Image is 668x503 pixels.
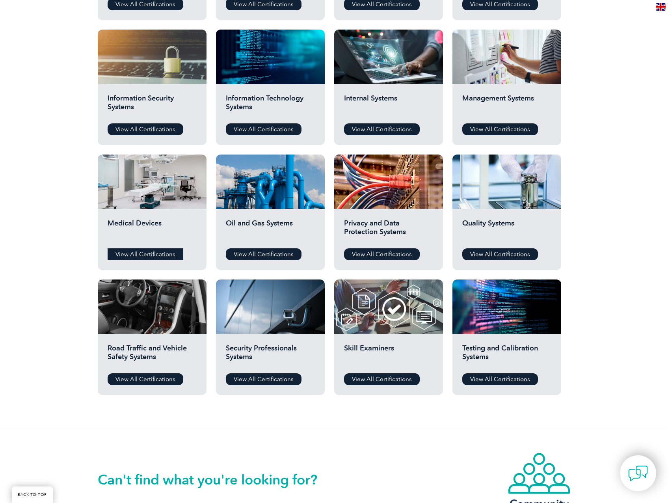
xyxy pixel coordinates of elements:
[108,219,197,242] h2: Medical Devices
[98,473,334,486] h2: Can't find what you're looking for?
[344,219,433,242] h2: Privacy and Data Protection Systems
[226,373,301,385] a: View All Certifications
[226,94,315,117] h2: Information Technology Systems
[12,486,53,503] a: BACK TO TOP
[344,373,420,385] a: View All Certifications
[108,94,197,117] h2: Information Security Systems
[462,373,538,385] a: View All Certifications
[226,123,301,135] a: View All Certifications
[108,123,183,135] a: View All Certifications
[508,452,571,495] img: icon-community.webp
[462,248,538,260] a: View All Certifications
[344,344,433,367] h2: Skill Examiners
[462,94,551,117] h2: Management Systems
[462,219,551,242] h2: Quality Systems
[226,219,315,242] h2: Oil and Gas Systems
[462,344,551,367] h2: Testing and Calibration Systems
[226,248,301,260] a: View All Certifications
[656,3,666,11] img: en
[108,248,183,260] a: View All Certifications
[226,344,315,367] h2: Security Professionals Systems
[344,123,420,135] a: View All Certifications
[108,344,197,367] h2: Road Traffic and Vehicle Safety Systems
[108,373,183,385] a: View All Certifications
[344,94,433,117] h2: Internal Systems
[462,123,538,135] a: View All Certifications
[628,464,648,483] img: contact-chat.png
[344,248,420,260] a: View All Certifications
